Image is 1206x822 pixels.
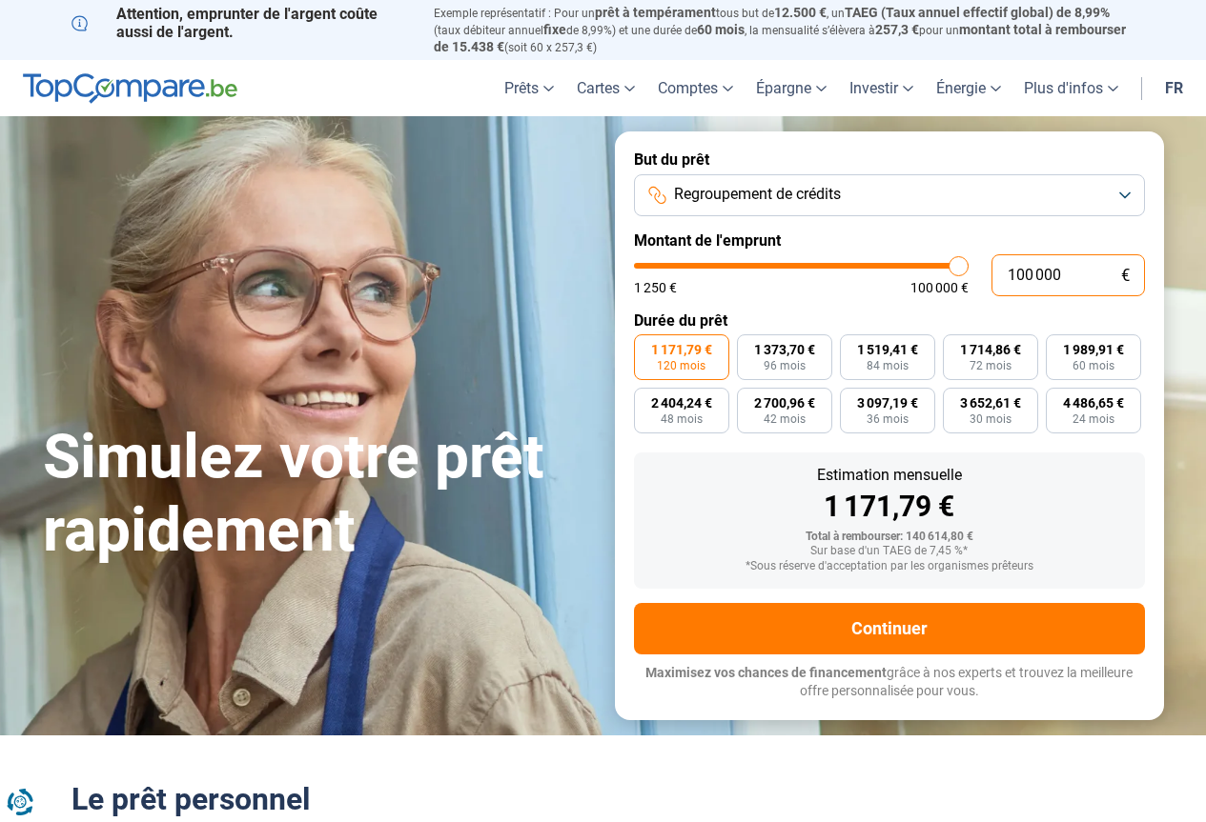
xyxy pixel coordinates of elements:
[910,281,969,294] span: 100 000 €
[634,603,1145,654] button: Continuer
[970,413,1012,425] span: 30 mois
[754,343,815,356] span: 1 373,70 €
[764,413,806,425] span: 42 mois
[857,343,918,356] span: 1 519,41 €
[925,60,1012,116] a: Énergie
[754,396,815,410] span: 2 700,96 €
[493,60,565,116] a: Prêts
[634,174,1145,216] button: Regroupement de crédits
[875,22,919,37] span: 257,3 €
[634,664,1145,701] p: grâce à nos experts et trouvez la meilleure offre personnalisée pour vous.
[657,360,705,371] span: 120 mois
[595,5,716,20] span: prêt à tempérament
[649,560,1130,573] div: *Sous réserve d'acceptation par les organismes prêteurs
[565,60,646,116] a: Cartes
[1063,396,1124,410] span: 4 486,65 €
[43,421,592,568] h1: Simulez votre prêt rapidement
[867,413,909,425] span: 36 mois
[857,396,918,410] span: 3 097,19 €
[838,60,925,116] a: Investir
[774,5,827,20] span: 12.500 €
[634,150,1145,169] label: But du prêt
[1073,413,1114,425] span: 24 mois
[651,396,712,410] span: 2 404,24 €
[867,360,909,371] span: 84 mois
[645,665,887,680] span: Maximisez vos chances de financement
[434,5,1135,55] p: Exemple représentatif : Pour un tous but de , un (taux débiteur annuel de 8,99%) et une durée de ...
[646,60,745,116] a: Comptes
[960,396,1021,410] span: 3 652,61 €
[845,5,1110,20] span: TAEG (Taux annuel effectif global) de 8,99%
[1121,268,1130,284] span: €
[649,531,1130,544] div: Total à rembourser: 140 614,80 €
[434,22,1126,54] span: montant total à rembourser de 15.438 €
[634,281,677,294] span: 1 250 €
[661,413,703,425] span: 48 mois
[745,60,838,116] a: Épargne
[1012,60,1130,116] a: Plus d'infos
[649,492,1130,521] div: 1 171,79 €
[649,468,1130,483] div: Estimation mensuelle
[1063,343,1124,356] span: 1 989,91 €
[543,22,566,37] span: fixe
[23,73,237,104] img: TopCompare
[72,5,411,41] p: Attention, emprunter de l'argent coûte aussi de l'argent.
[634,311,1145,330] label: Durée du prêt
[674,184,841,205] span: Regroupement de crédits
[764,360,806,371] span: 96 mois
[970,360,1012,371] span: 72 mois
[72,781,1135,817] h2: Le prêt personnel
[1154,60,1195,116] a: fr
[651,343,712,356] span: 1 171,79 €
[697,22,745,37] span: 60 mois
[960,343,1021,356] span: 1 714,86 €
[649,545,1130,558] div: Sur base d'un TAEG de 7,45 %*
[634,231,1145,250] label: Montant de l'emprunt
[1073,360,1114,371] span: 60 mois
